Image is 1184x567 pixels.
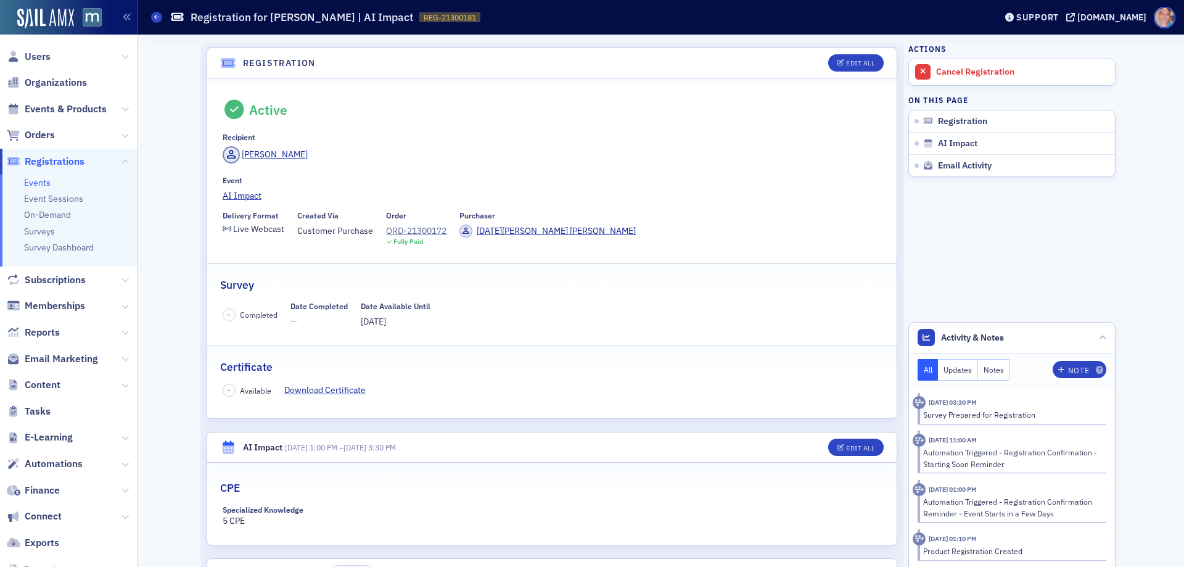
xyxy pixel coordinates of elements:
div: Created Via [297,211,339,220]
div: 5 CPE [223,505,378,528]
a: Registrations [7,155,84,168]
a: Event Sessions [24,193,83,204]
div: Delivery Format [223,211,279,220]
div: Automation Triggered - Registration Confirmation - Starting Soon Reminder [923,447,1098,470]
a: Memberships [7,299,85,313]
span: Reports [25,326,60,339]
a: Survey Dashboard [24,242,94,253]
div: Support [1016,12,1059,23]
div: Fully Paid [393,238,423,246]
span: Subscriptions [25,273,86,287]
div: Date Available Until [361,302,430,311]
span: Events & Products [25,102,107,116]
time: 9/8/2025 01:10 PM [929,534,977,543]
span: Organizations [25,76,87,89]
div: Purchaser [459,211,495,220]
a: Organizations [7,76,87,89]
a: ORD-21300172 [386,225,446,238]
span: – [227,386,231,395]
a: Tasks [7,405,51,418]
h4: Actions [908,43,947,54]
span: Available [240,385,271,396]
span: Registrations [25,155,84,168]
div: Recipient [223,133,255,142]
time: 9/16/2025 01:00 PM [929,485,977,494]
div: Cancel Registration [936,67,1109,78]
h2: CPE [220,480,240,496]
a: Cancel Registration [909,59,1115,85]
span: [DATE] [285,442,308,452]
span: Email Marketing [25,352,98,366]
div: Product Registration Created [923,545,1098,557]
button: Notes [978,359,1010,381]
span: Memberships [25,299,85,313]
h1: Registration for [PERSON_NAME] | AI Impact [191,10,413,25]
img: SailAMX [83,8,102,27]
span: Connect [25,510,62,523]
a: Events & Products [7,102,107,116]
span: E-Learning [25,431,73,444]
span: Finance [25,484,60,497]
span: Email Activity [938,160,992,172]
div: Activity [913,532,926,545]
div: Live Webcast [233,226,284,233]
div: Survey Prepared for Registration [923,409,1098,420]
div: [PERSON_NAME] [242,148,308,161]
div: Activity [913,396,926,409]
span: Exports [25,536,59,550]
div: Note [1068,367,1089,374]
a: [PERSON_NAME] [223,146,308,163]
time: 3:30 PM [368,442,396,452]
div: Edit All [846,60,874,67]
span: Profile [1154,7,1175,28]
div: – [285,442,396,453]
span: [DATE] [361,316,386,327]
time: 1:00 PM [310,442,337,452]
button: Note [1053,361,1106,378]
div: Automation Triggered - Registration Confirmation Reminder - Event Starts in a Few Days [923,496,1098,519]
span: Users [25,50,51,64]
a: Download Certificate [284,384,375,397]
button: [DOMAIN_NAME] [1066,13,1151,22]
div: [DOMAIN_NAME] [1077,12,1146,23]
div: Specialized Knowledge [223,505,303,515]
div: AI Impact [243,441,282,454]
button: All [918,359,939,381]
time: 9/19/2025 03:30 PM [929,398,977,407]
time: 9/18/2025 11:00 AM [929,436,977,444]
a: Reports [7,326,60,339]
button: Edit All [828,54,884,72]
a: [DATE][PERSON_NAME] [PERSON_NAME] [459,225,636,238]
span: [DATE] [343,442,366,452]
div: Date Completed [290,302,348,311]
a: E-Learning [7,431,73,444]
a: Automations [7,457,83,471]
span: Orders [25,128,55,142]
a: View Homepage [74,8,102,29]
span: – [227,310,231,319]
h4: Registration [243,57,316,70]
div: Edit All [846,445,874,452]
div: Activity [913,483,926,496]
a: AI Impact [223,189,882,202]
a: Orders [7,128,55,142]
span: Tasks [25,405,51,418]
img: SailAMX [17,9,74,28]
h4: On this page [908,94,1116,106]
span: Registration [938,116,987,127]
div: Activity [913,434,926,447]
div: Event [223,176,242,185]
a: Connect [7,510,62,523]
a: Content [7,378,60,392]
a: Email Marketing [7,352,98,366]
a: On-Demand [24,209,71,220]
h2: Survey [220,277,254,293]
span: — [290,315,348,328]
a: Exports [7,536,59,550]
div: [DATE][PERSON_NAME] [PERSON_NAME] [477,225,636,238]
div: Order [386,211,406,220]
span: Customer Purchase [297,225,373,238]
span: AI Impact [938,138,977,149]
